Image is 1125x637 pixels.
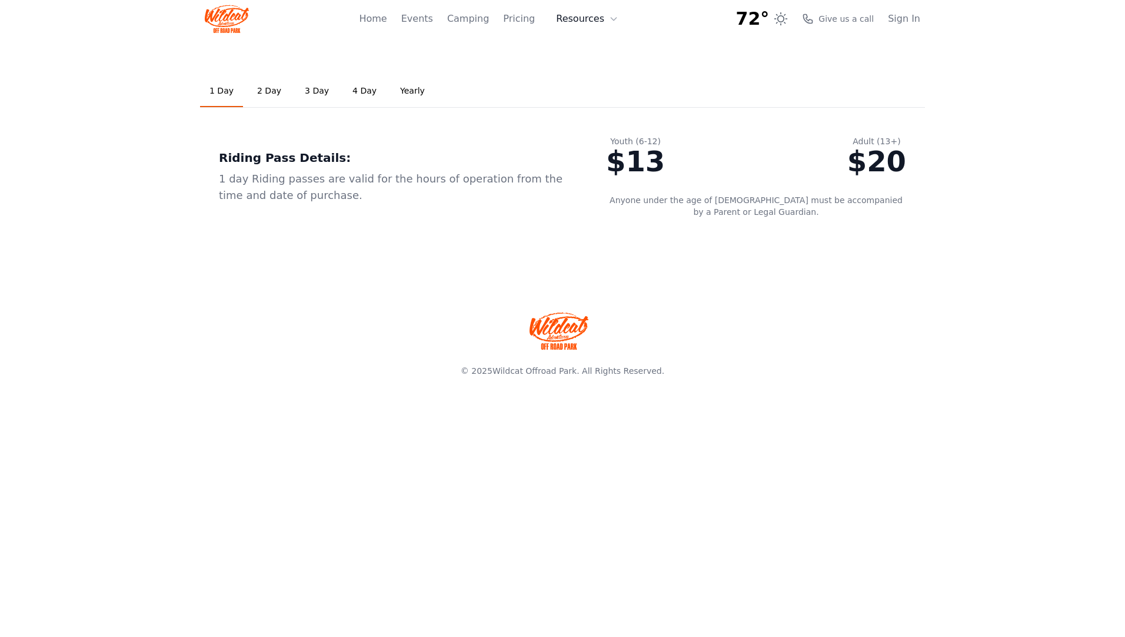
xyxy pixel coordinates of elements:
span: 72° [736,8,770,29]
a: Yearly [391,75,434,107]
span: Give us a call [818,13,874,25]
a: Camping [447,12,489,26]
div: 1 day Riding passes are valid for the hours of operation from the time and date of purchase. [219,171,568,204]
a: 3 Day [295,75,338,107]
a: Events [401,12,433,26]
p: Anyone under the age of [DEMOGRAPHIC_DATA] must be accompanied by a Parent or Legal Guardian. [606,194,906,218]
a: Sign In [888,12,920,26]
div: Adult (13+) [847,135,906,147]
img: Wildcat Logo [205,5,249,33]
div: $13 [606,147,665,175]
a: Wildcat Offroad Park [492,366,577,376]
a: Give us a call [802,13,874,25]
span: © 2025 . All Rights Reserved. [461,366,664,376]
div: Riding Pass Details: [219,150,568,166]
a: Pricing [503,12,535,26]
button: Resources [549,7,625,31]
a: 2 Day [248,75,291,107]
a: 1 Day [200,75,243,107]
a: Home [359,12,387,26]
img: Wildcat Offroad park [530,312,588,350]
div: Youth (6-12) [606,135,665,147]
a: 4 Day [343,75,386,107]
div: $20 [847,147,906,175]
